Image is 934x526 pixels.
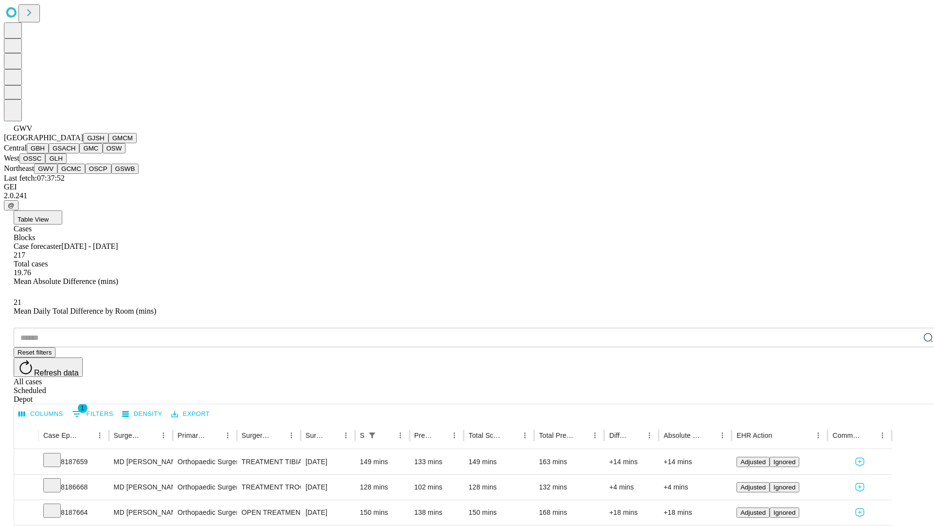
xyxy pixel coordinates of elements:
[773,429,787,442] button: Sort
[770,507,799,518] button: Ignored
[178,475,232,500] div: Orthopaedic Surgery
[178,450,232,474] div: Orthopaedic Surgery
[414,475,459,500] div: 102 mins
[740,509,766,516] span: Adjusted
[575,429,588,442] button: Sort
[609,432,628,439] div: Difference
[108,133,137,143] button: GMCM
[664,475,727,500] div: +4 mins
[876,429,889,442] button: Menu
[365,429,379,442] button: Show filters
[736,507,770,518] button: Adjusted
[664,450,727,474] div: +14 mins
[664,432,701,439] div: Absolute Difference
[103,143,126,153] button: OSW
[43,475,104,500] div: 8186668
[8,202,15,209] span: @
[643,429,656,442] button: Menu
[43,432,78,439] div: Case Epic Id
[609,450,654,474] div: +14 mins
[57,164,85,174] button: GCMC
[736,432,772,439] div: EHR Action
[34,369,79,377] span: Refresh data
[19,454,34,471] button: Expand
[539,500,600,525] div: 168 mins
[70,406,116,422] button: Show filters
[14,242,61,250] span: Case forecaster
[736,457,770,467] button: Adjusted
[518,429,532,442] button: Menu
[629,429,643,442] button: Sort
[468,475,529,500] div: 128 mins
[770,482,799,492] button: Ignored
[14,298,21,306] span: 21
[360,500,405,525] div: 150 mins
[862,429,876,442] button: Sort
[414,432,433,439] div: Predicted In Room Duration
[4,164,34,172] span: Northeast
[242,500,296,525] div: OPEN TREATMENT [MEDICAL_DATA] INTERMEDULLARY ROD
[242,432,270,439] div: Surgery Name
[14,251,25,259] span: 217
[242,450,296,474] div: TREATMENT TIBIAL FRACTURE BY INTRAMEDULLARY IMPLANT
[14,124,32,132] span: GWV
[773,484,795,491] span: Ignored
[242,475,296,500] div: TREATMENT TROCHANTERIC [MEDICAL_DATA] FRACTURE INTERMEDULLARY ROD
[4,154,19,162] span: West
[305,432,324,439] div: Surgery Date
[14,307,156,315] span: Mean Daily Total Difference by Room (mins)
[27,143,49,153] button: GBH
[811,429,825,442] button: Menu
[207,429,221,442] button: Sort
[773,509,795,516] span: Ignored
[14,260,48,268] span: Total cases
[360,475,405,500] div: 128 mins
[19,505,34,522] button: Expand
[178,432,206,439] div: Primary Service
[143,429,157,442] button: Sort
[365,429,379,442] div: 1 active filter
[664,500,727,525] div: +18 mins
[114,500,168,525] div: MD [PERSON_NAME]
[4,200,18,210] button: @
[43,450,104,474] div: 8187659
[14,347,55,357] button: Reset filters
[380,429,394,442] button: Sort
[740,484,766,491] span: Adjusted
[61,242,118,250] span: [DATE] - [DATE]
[79,429,93,442] button: Sort
[169,407,212,422] button: Export
[19,479,34,496] button: Expand
[19,153,46,164] button: OSSC
[120,407,165,422] button: Density
[271,429,285,442] button: Sort
[34,164,57,174] button: GWV
[504,429,518,442] button: Sort
[49,143,79,153] button: GSACH
[468,450,529,474] div: 149 mins
[339,429,353,442] button: Menu
[83,133,108,143] button: GJSH
[832,432,861,439] div: Comments
[45,153,66,164] button: GLH
[93,429,107,442] button: Menu
[360,450,405,474] div: 149 mins
[14,268,31,277] span: 19.76
[114,475,168,500] div: MD [PERSON_NAME]
[325,429,339,442] button: Sort
[114,432,142,439] div: Surgeon Name
[305,500,350,525] div: [DATE]
[539,450,600,474] div: 163 mins
[609,475,654,500] div: +4 mins
[414,450,459,474] div: 133 mins
[4,133,83,142] span: [GEOGRAPHIC_DATA]
[414,500,459,525] div: 138 mins
[79,143,102,153] button: GMC
[178,500,232,525] div: Orthopaedic Surgery
[14,357,83,377] button: Refresh data
[14,210,62,225] button: Table View
[588,429,602,442] button: Menu
[157,429,170,442] button: Menu
[360,432,364,439] div: Scheduled In Room Duration
[4,191,930,200] div: 2.0.241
